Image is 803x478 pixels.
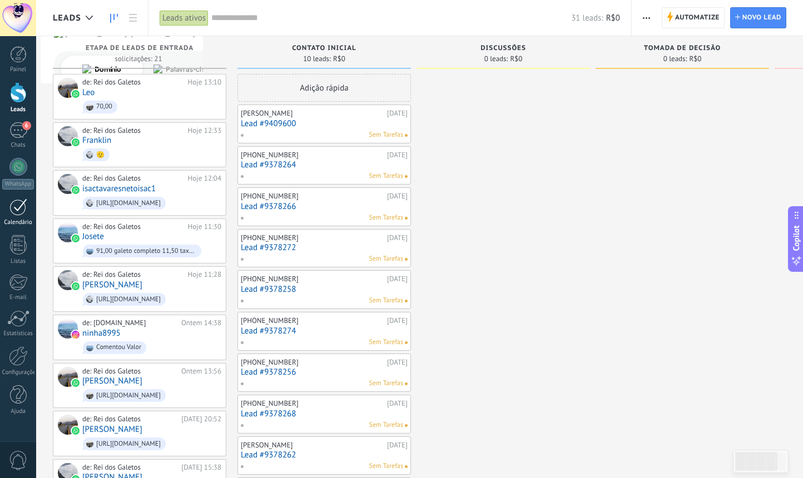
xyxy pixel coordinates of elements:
[72,282,80,290] img: waba.svg
[82,415,177,424] div: de: Rei dos Galetos
[480,44,526,52] span: Discussões
[303,56,331,62] span: 10 leads:
[2,142,34,149] div: Chats
[181,367,221,376] div: Ontem 13:56
[369,379,403,389] span: Sem Tarefas
[405,300,408,302] span: Nenhuma tarefa atribuída
[369,296,403,306] span: Sem Tarefas
[58,126,78,146] div: Franklin
[405,175,408,178] span: Nenhuma tarefa atribuída
[31,18,54,27] div: v 4.0.25
[29,29,159,38] div: [PERSON_NAME]: [DOMAIN_NAME]
[82,174,184,183] div: de: Rei dos Galetos
[243,44,405,54] div: Contato inicial
[22,121,31,130] span: 6
[181,318,221,327] div: Ontem 14:38
[72,90,80,98] img: waba.svg
[369,254,403,264] span: Sem Tarefas
[241,119,408,128] a: Lead #9409600
[241,326,408,336] a: Lead #9378274
[82,367,177,376] div: de: Rei dos Galetos
[387,316,408,325] div: [DATE]
[72,427,80,435] img: waba.svg
[96,247,196,255] div: 91,00 galeto completo 11,50 taxa entrega Setúbal ------------------------------------- 102,50
[96,343,141,351] div: Comentou Valor
[241,202,408,211] a: Lead #9378266
[241,409,408,419] a: Lead #9378268
[58,367,78,387] div: João Henrique Cardoso
[2,219,34,226] div: Calendário
[689,56,701,62] span: R$0
[18,29,27,38] img: website_grey.svg
[2,330,34,337] div: Estatísticas
[82,126,184,135] div: de: Rei dos Galetos
[96,151,105,159] div: 🫡
[58,44,221,54] div: Etapa de leads de entrada
[241,450,408,460] a: Lead #9378262
[662,7,725,28] a: Automatize
[369,420,403,430] span: Sem Tarefas
[18,18,27,27] img: logo_orange.svg
[241,285,408,294] a: Lead #9378258
[369,213,403,223] span: Sem Tarefas
[58,415,78,435] div: LUCIANO MONTEIRO
[181,415,221,424] div: [DATE] 20:52
[387,399,408,408] div: [DATE]
[58,78,78,98] div: Leo
[115,56,162,62] span: solicitações: 21
[387,358,408,367] div: [DATE]
[82,318,177,327] div: de: [DOMAIN_NAME]
[53,13,81,23] span: Leads
[387,275,408,283] div: [DATE]
[405,217,408,220] span: Nenhuma tarefa atribuída
[387,441,408,450] div: [DATE]
[387,192,408,201] div: [DATE]
[72,379,80,387] img: waba.svg
[2,66,34,73] div: Painel
[241,441,384,450] div: [PERSON_NAME]
[58,318,78,338] div: ninha8995
[123,7,142,29] a: Lista
[2,408,34,415] div: Ajuda
[46,64,55,73] img: tab_domain_overview_orange.svg
[405,258,408,261] span: Nenhuma tarefa atribuída
[241,192,384,201] div: [PHONE_NUMBER]
[58,174,78,194] div: isactavaresnetoisac1
[82,222,184,231] div: de: Rei dos Galetos
[82,88,95,97] a: Leo
[2,294,34,301] div: E-mail
[72,235,80,242] img: waba.svg
[484,56,508,62] span: 0 leads:
[241,316,384,325] div: [PHONE_NUMBER]
[105,7,123,29] a: Leads
[117,64,126,73] img: tab_keywords_by_traffic_grey.svg
[2,369,34,376] div: Configurações
[510,56,522,62] span: R$0
[188,270,221,279] div: Hoje 11:28
[387,109,408,118] div: [DATE]
[96,200,161,207] div: [URL][DOMAIN_NAME]
[241,160,408,170] a: Lead #9378264
[644,44,721,52] span: Tomada de decisão
[96,392,161,400] div: [URL][DOMAIN_NAME]
[82,376,142,386] a: [PERSON_NAME]
[82,328,121,338] a: ninha8995
[405,382,408,385] span: Nenhuma tarefa atribuída
[405,424,408,427] span: Nenhuma tarefa atribuída
[675,8,720,28] span: Automatize
[86,44,194,52] span: Etapa de leads de entrada
[241,233,384,242] div: [PHONE_NUMBER]
[82,78,184,87] div: de: Rei dos Galetos
[606,13,620,23] span: R$0
[663,56,687,62] span: 0 leads:
[58,222,78,242] div: Josete
[188,174,221,183] div: Hoje 12:04
[188,78,221,87] div: Hoje 13:10
[742,8,781,28] span: Novo lead
[72,331,80,338] img: instagram.svg
[241,367,408,377] a: Lead #9378256
[130,66,179,73] div: Palavras-chave
[241,399,384,408] div: [PHONE_NUMBER]
[405,465,408,468] span: Nenhuma tarefa atribuída
[571,13,603,23] span: 31 leads:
